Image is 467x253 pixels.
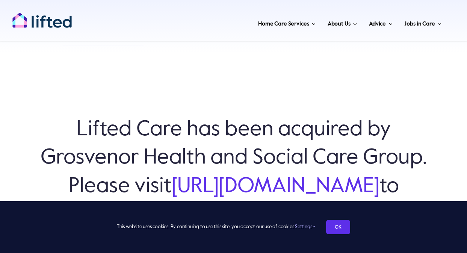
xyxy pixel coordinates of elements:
a: OK [326,220,350,234]
a: Home Care Services [256,11,318,34]
span: About Us [328,18,351,30]
a: Jobs in Care [402,11,444,34]
h6: Lifted Care has been acquired by Grosvenor Health and Social Care Group. Please visit to arrange ... [38,116,429,229]
span: Home Care Services [258,18,309,30]
a: lifted-logo [12,12,72,20]
nav: Main Menu [87,11,444,34]
span: This website uses cookies. By continuing to use this site, you accept our use of cookies. [117,221,315,233]
a: Advice [367,11,394,34]
a: [URL][DOMAIN_NAME] [172,176,379,197]
span: Jobs in Care [404,18,435,30]
a: Settings [295,224,315,229]
span: Advice [369,18,386,30]
a: About Us [325,11,359,34]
